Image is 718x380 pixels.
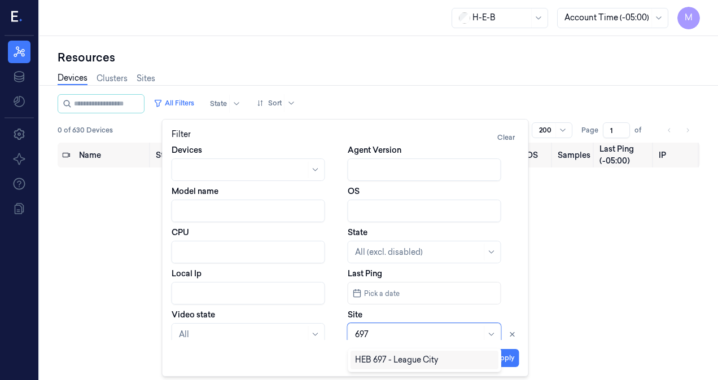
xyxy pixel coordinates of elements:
[172,144,202,156] label: Devices
[634,125,653,135] span: of
[348,268,382,279] label: Last Ping
[58,50,700,65] div: Resources
[75,143,151,167] th: Name
[581,125,598,135] span: Page
[677,7,700,29] button: M
[348,282,501,304] button: Pick a date
[172,129,519,147] div: Filter
[348,227,367,238] label: State
[58,167,700,222] td: No results.
[491,349,519,367] button: Apply
[97,73,128,85] a: Clusters
[137,73,155,85] a: Sites
[553,143,595,167] th: Samples
[355,354,438,366] div: HEB 697 - League City
[348,309,362,320] label: Site
[172,185,218,197] label: Model name
[172,268,202,279] label: Local Ip
[362,288,400,299] span: Pick a date
[58,125,113,135] span: 0 of 630 Devices
[172,227,189,238] label: CPU
[522,143,553,167] th: OS
[149,94,199,112] button: All Filters
[348,144,401,156] label: Agent Version
[654,143,700,167] th: IP
[58,72,87,85] a: Devices
[172,309,215,320] label: Video state
[151,143,191,167] th: State
[662,122,695,138] nav: pagination
[493,129,519,147] button: Clear
[348,185,360,197] label: OS
[595,143,654,167] th: Last Ping (-05:00)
